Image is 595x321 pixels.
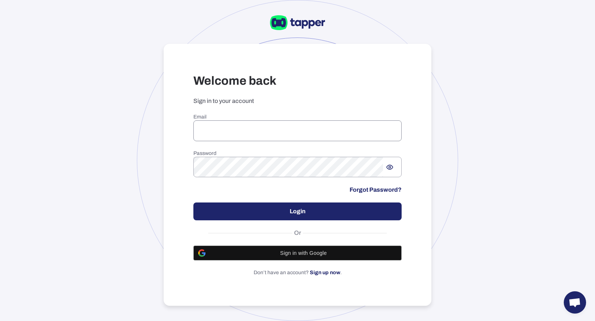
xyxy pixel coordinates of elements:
[193,246,402,260] button: Sign in with Google
[193,202,402,220] button: Login
[310,270,340,275] a: Sign up now
[193,150,402,157] h6: Password
[193,269,402,276] p: Don’t have an account? .
[292,229,303,237] span: Or
[193,114,402,120] h6: Email
[193,97,402,105] p: Sign in to your account
[350,186,402,194] a: Forgot Password?
[193,74,402,88] h3: Welcome back
[564,291,586,314] a: Open chat
[210,250,397,256] span: Sign in with Google
[383,160,396,174] button: Show password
